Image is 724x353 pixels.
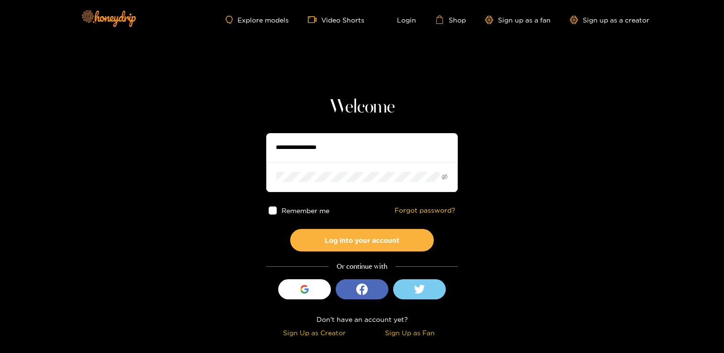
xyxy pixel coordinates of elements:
[364,327,455,338] div: Sign Up as Fan
[395,206,455,215] a: Forgot password?
[384,15,416,24] a: Login
[485,16,551,24] a: Sign up as a fan
[308,15,321,24] span: video-camera
[266,261,458,272] div: Or continue with
[266,314,458,325] div: Don't have an account yet?
[269,327,360,338] div: Sign Up as Creator
[266,96,458,119] h1: Welcome
[441,174,448,180] span: eye-invisible
[282,207,329,214] span: Remember me
[226,16,289,24] a: Explore models
[308,15,364,24] a: Video Shorts
[570,16,649,24] a: Sign up as a creator
[435,15,466,24] a: Shop
[290,229,434,251] button: Log into your account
